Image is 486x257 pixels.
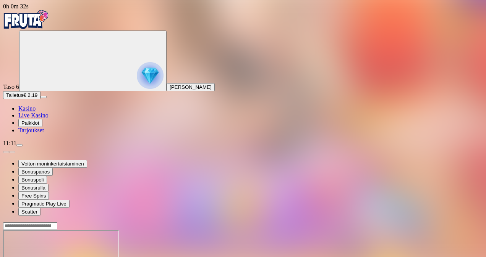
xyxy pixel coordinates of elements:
[18,208,40,216] button: Scatter
[21,193,46,199] span: Free Spins
[18,112,49,119] a: Live Kasino
[18,168,53,176] button: Bonuspanos
[3,3,29,10] span: user session time
[3,91,40,99] button: Talletusplus icon€ 2.19
[137,62,164,89] img: reward progress
[19,31,167,91] button: reward progress
[21,201,66,207] span: Pragmatic Play Live
[18,192,49,200] button: Free Spins
[21,161,84,167] span: Voiton moninkertaistaminen
[18,200,70,208] button: Pragmatic Play Live
[18,119,42,127] button: Palkkiot
[3,10,49,29] img: Fruta
[18,105,36,112] a: Kasino
[3,24,49,30] a: Fruta
[167,83,215,91] button: [PERSON_NAME]
[23,92,37,98] span: € 2.19
[21,209,37,215] span: Scatter
[40,96,47,98] button: menu
[3,140,16,146] span: 11:11
[18,184,49,192] button: Bonusrulla
[16,144,23,146] button: menu
[21,185,45,191] span: Bonusrulla
[9,151,15,153] button: next slide
[6,92,23,98] span: Talletus
[3,84,19,90] span: Taso 6
[21,177,44,183] span: Bonuspeli
[170,84,212,90] span: [PERSON_NAME]
[3,222,57,230] input: Search
[18,160,87,168] button: Voiton moninkertaistaminen
[3,10,483,134] nav: Primary
[18,176,47,184] button: Bonuspeli
[3,105,483,134] nav: Main menu
[3,151,9,153] button: prev slide
[21,120,39,126] span: Palkkiot
[18,127,44,133] a: Tarjoukset
[21,169,50,175] span: Bonuspanos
